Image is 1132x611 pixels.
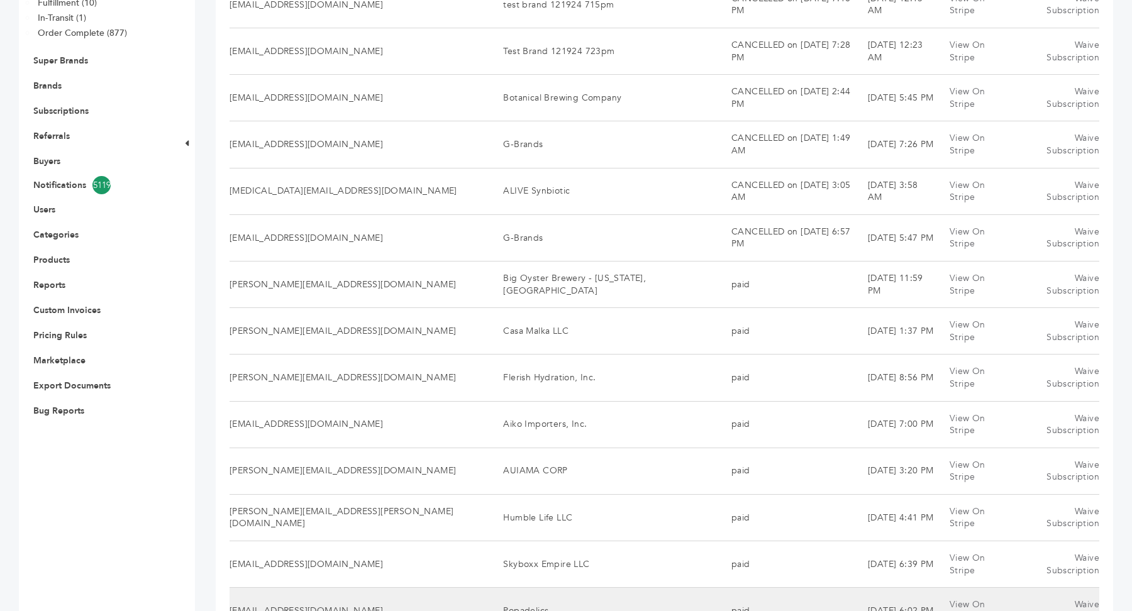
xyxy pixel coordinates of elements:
[852,28,934,75] td: [DATE] 12:23 AM
[33,254,70,266] a: Products
[852,494,934,541] td: [DATE] 4:41 PM
[950,132,985,157] a: View On Stripe
[716,28,852,75] td: CANCELLED on [DATE] 7:28 PM
[230,261,487,307] td: [PERSON_NAME][EMAIL_ADDRESS][DOMAIN_NAME]
[33,55,88,67] a: Super Brands
[852,168,934,214] td: [DATE] 3:58 AM
[230,308,487,355] td: [PERSON_NAME][EMAIL_ADDRESS][DOMAIN_NAME]
[716,261,852,307] td: paid
[230,355,487,401] td: [PERSON_NAME][EMAIL_ADDRESS][DOMAIN_NAME]
[33,405,84,417] a: Bug Reports
[950,319,985,343] a: View On Stripe
[92,176,111,194] span: 5119
[487,401,716,448] td: Aiko Importers, Inc.
[487,168,716,214] td: ALIVE Synbiotic
[230,541,487,588] td: [EMAIL_ADDRESS][DOMAIN_NAME]
[487,448,716,494] td: AUIAMA CORP
[1046,412,1099,437] a: Waive Subscription
[487,494,716,541] td: Humble Life LLC
[230,75,487,121] td: [EMAIL_ADDRESS][DOMAIN_NAME]
[716,401,852,448] td: paid
[1046,132,1099,157] a: Waive Subscription
[716,168,852,214] td: CANCELLED on [DATE] 3:05 AM
[1046,319,1099,343] a: Waive Subscription
[1046,365,1099,390] a: Waive Subscription
[852,261,934,307] td: [DATE] 11:59 PM
[950,85,985,110] a: View On Stripe
[852,75,934,121] td: [DATE] 5:45 PM
[487,308,716,355] td: Casa Malka LLC
[716,355,852,401] td: paid
[33,229,79,241] a: Categories
[33,130,70,142] a: Referrals
[950,39,985,63] a: View On Stripe
[230,214,487,261] td: [EMAIL_ADDRESS][DOMAIN_NAME]
[33,80,62,92] a: Brands
[1046,505,1099,530] a: Waive Subscription
[487,355,716,401] td: Flerish Hydration, Inc.
[1046,226,1099,250] a: Waive Subscription
[950,365,985,390] a: View On Stripe
[1046,552,1099,576] a: Waive Subscription
[487,28,716,75] td: Test Brand 121924 723pm
[487,541,716,588] td: Skyboxx Empire LLC
[487,75,716,121] td: Botanical Brewing Company
[950,459,985,483] a: View On Stripe
[852,308,934,355] td: [DATE] 1:37 PM
[33,176,162,194] a: Notifications5119
[33,329,87,341] a: Pricing Rules
[230,168,487,214] td: [MEDICAL_DATA][EMAIL_ADDRESS][DOMAIN_NAME]
[487,214,716,261] td: G-Brands
[230,121,487,168] td: [EMAIL_ADDRESS][DOMAIN_NAME]
[1046,459,1099,483] a: Waive Subscription
[852,214,934,261] td: [DATE] 5:47 PM
[950,226,985,250] a: View On Stripe
[38,12,86,24] a: In-Transit (1)
[716,308,852,355] td: paid
[852,121,934,168] td: [DATE] 7:26 PM
[852,355,934,401] td: [DATE] 8:56 PM
[950,505,985,530] a: View On Stripe
[950,412,985,437] a: View On Stripe
[33,105,89,117] a: Subscriptions
[487,261,716,307] td: Big Oyster Brewery - [US_STATE], [GEOGRAPHIC_DATA]
[852,541,934,588] td: [DATE] 6:39 PM
[33,155,60,167] a: Buyers
[1046,85,1099,110] a: Waive Subscription
[230,401,487,448] td: [EMAIL_ADDRESS][DOMAIN_NAME]
[33,279,65,291] a: Reports
[852,401,934,448] td: [DATE] 7:00 PM
[33,380,111,392] a: Export Documents
[716,541,852,588] td: paid
[950,179,985,204] a: View On Stripe
[950,552,985,576] a: View On Stripe
[950,272,985,297] a: View On Stripe
[716,214,852,261] td: CANCELLED on [DATE] 6:57 PM
[716,494,852,541] td: paid
[33,355,86,366] a: Marketplace
[852,448,934,494] td: [DATE] 3:20 PM
[716,75,852,121] td: CANCELLED on [DATE] 2:44 PM
[230,28,487,75] td: [EMAIL_ADDRESS][DOMAIN_NAME]
[230,448,487,494] td: [PERSON_NAME][EMAIL_ADDRESS][DOMAIN_NAME]
[716,121,852,168] td: CANCELLED on [DATE] 1:49 AM
[716,448,852,494] td: paid
[1046,272,1099,297] a: Waive Subscription
[33,304,101,316] a: Custom Invoices
[1046,179,1099,204] a: Waive Subscription
[487,121,716,168] td: G-Brands
[230,494,487,541] td: [PERSON_NAME][EMAIL_ADDRESS][PERSON_NAME][DOMAIN_NAME]
[38,27,127,39] a: Order Complete (877)
[33,204,55,216] a: Users
[1046,39,1099,63] a: Waive Subscription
